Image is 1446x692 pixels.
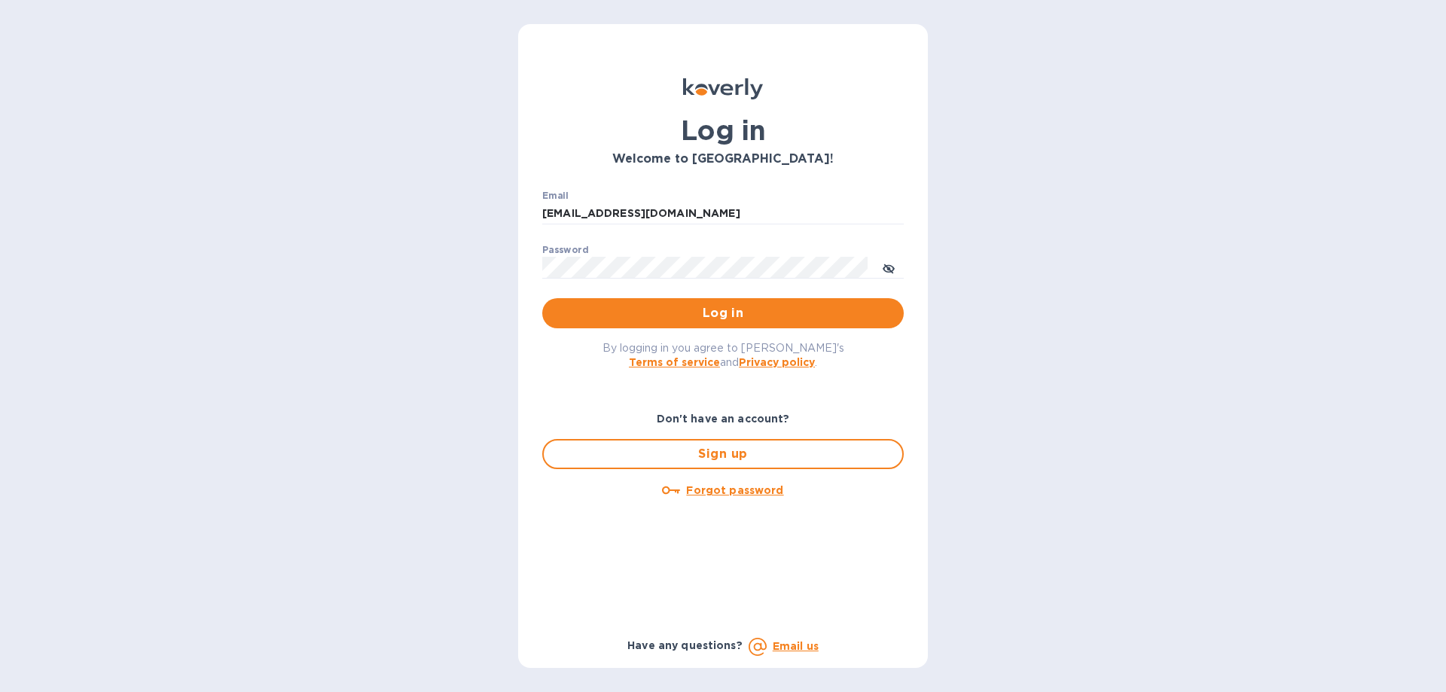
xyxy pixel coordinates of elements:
[542,245,588,255] label: Password
[739,356,815,368] a: Privacy policy
[556,445,890,463] span: Sign up
[629,356,720,368] a: Terms of service
[602,342,844,368] span: By logging in you agree to [PERSON_NAME]'s and .
[542,439,904,469] button: Sign up
[686,484,783,496] u: Forgot password
[542,203,904,225] input: Enter email address
[683,78,763,99] img: Koverly
[627,639,743,651] b: Have any questions?
[542,114,904,146] h1: Log in
[554,304,892,322] span: Log in
[542,298,904,328] button: Log in
[542,191,569,200] label: Email
[657,413,790,425] b: Don't have an account?
[773,640,819,652] a: Email us
[874,252,904,282] button: toggle password visibility
[542,152,904,166] h3: Welcome to [GEOGRAPHIC_DATA]!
